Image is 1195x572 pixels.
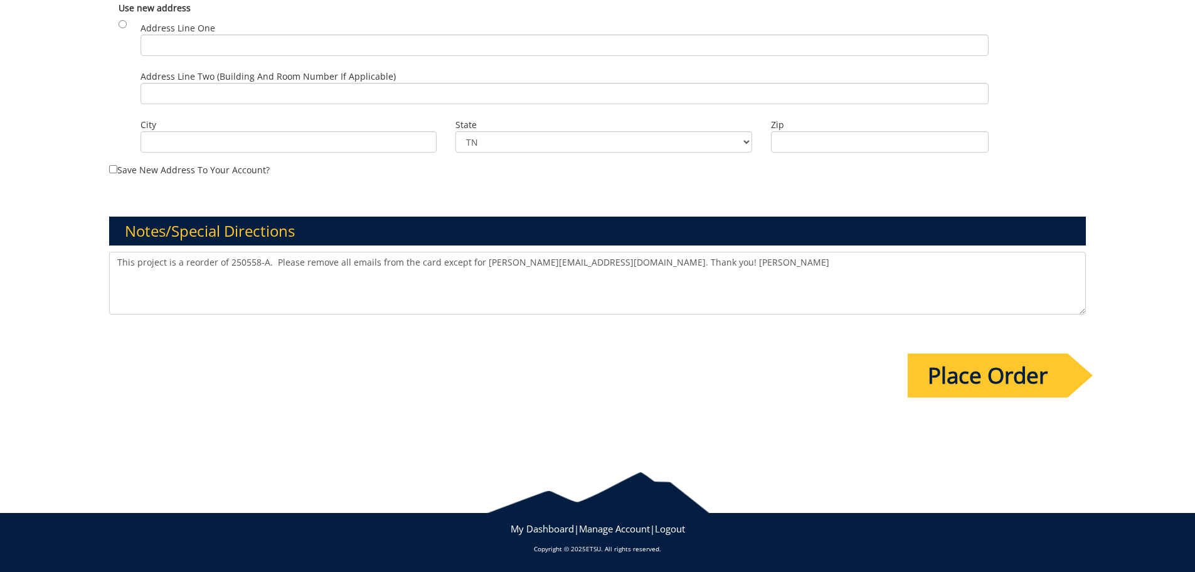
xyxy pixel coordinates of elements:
[141,22,989,56] label: Address Line One
[511,522,574,535] a: My Dashboard
[141,131,437,153] input: City
[109,217,1086,246] h3: Notes/Special Directions
[771,131,989,153] input: Zip
[655,522,685,535] a: Logout
[141,35,989,56] input: Address Line One
[109,252,1086,315] textarea: This project is a reorder of 250558-A.
[579,522,650,535] a: Manage Account
[119,2,191,14] b: Use new address
[908,353,1068,397] input: Place Order
[141,70,989,104] label: Address Line Two (Building and Room Number if applicable)
[141,83,989,104] input: Address Line Two (Building and Room Number if applicable)
[141,119,437,131] label: City
[771,119,989,131] label: Zip
[109,165,117,173] input: Save new address to your account?
[586,544,601,553] a: ETSU
[455,119,752,131] label: State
